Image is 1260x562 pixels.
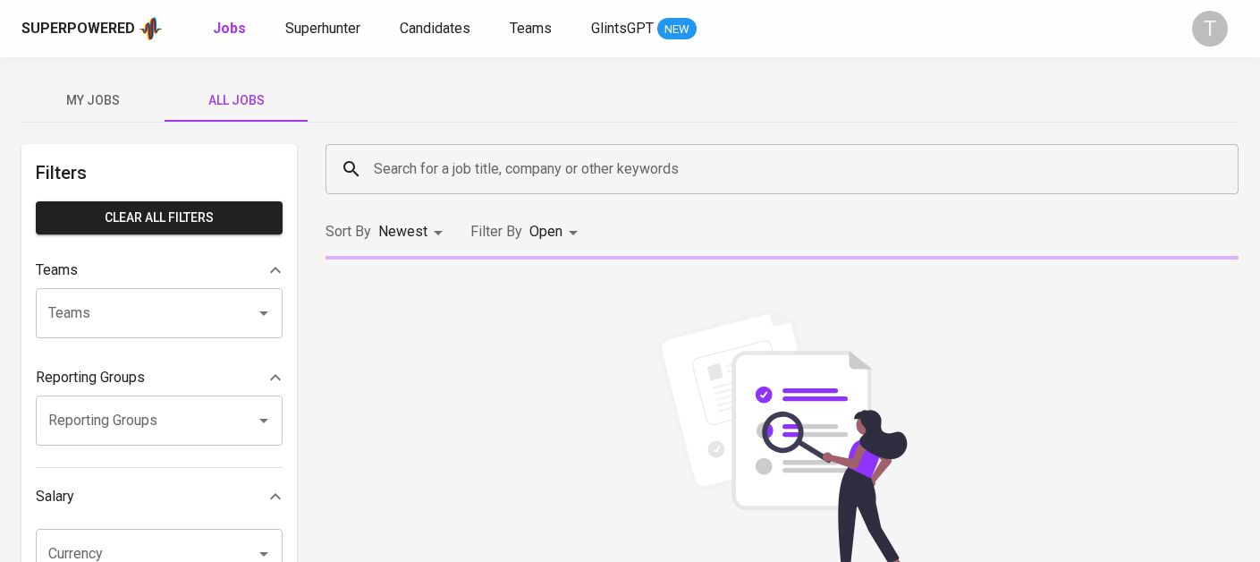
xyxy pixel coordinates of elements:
[251,301,276,326] button: Open
[21,15,163,42] a: Superpoweredapp logo
[36,486,74,507] p: Salary
[285,20,360,37] span: Superhunter
[36,367,145,388] p: Reporting Groups
[213,20,246,37] b: Jobs
[32,89,154,112] span: My Jobs
[36,201,283,234] button: Clear All filters
[470,221,522,243] p: Filter By
[36,158,283,187] h6: Filters
[378,216,449,249] div: Newest
[213,18,249,40] a: Jobs
[529,216,584,249] div: Open
[175,89,297,112] span: All Jobs
[50,207,268,229] span: Clear All filters
[591,20,654,37] span: GlintsGPT
[400,20,470,37] span: Candidates
[591,18,697,40] a: GlintsGPT NEW
[510,18,555,40] a: Teams
[36,479,283,515] div: Salary
[285,18,364,40] a: Superhunter
[1192,11,1228,47] div: T
[139,15,163,42] img: app logo
[36,252,283,288] div: Teams
[378,221,427,243] p: Newest
[36,260,78,281] p: Teams
[657,21,697,38] span: NEW
[529,223,562,240] span: Open
[400,18,474,40] a: Candidates
[326,221,371,243] p: Sort By
[510,20,552,37] span: Teams
[36,360,283,396] div: Reporting Groups
[21,19,135,39] div: Superpowered
[251,408,276,433] button: Open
